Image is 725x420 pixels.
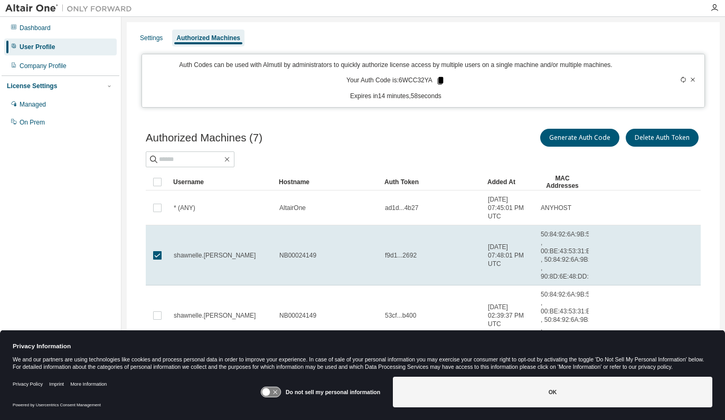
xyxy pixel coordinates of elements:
[148,61,643,70] p: Auth Codes can be used with Almutil by administrators to quickly authorize license access by mult...
[20,100,46,109] div: Managed
[488,195,531,221] span: [DATE] 07:45:01 PM UTC
[140,34,163,42] div: Settings
[346,76,445,85] p: Your Auth Code is: 6WCC32YA
[20,24,51,32] div: Dashboard
[541,290,597,341] span: 50:84:92:6A:9B:5E , 00:BE:43:53:31:B1 , 50:84:92:6A:9B:62 , 90:8D:6E:48:DD:BA
[148,92,643,101] p: Expires in 14 minutes, 58 seconds
[487,174,532,190] div: Added At
[146,132,262,144] span: Authorized Machines (7)
[541,204,571,212] span: ANYHOST
[626,129,699,147] button: Delete Auth Token
[279,311,316,320] span: NB00024149
[488,243,531,268] span: [DATE] 07:48:01 PM UTC
[540,174,585,190] div: MAC Addresses
[7,82,57,90] div: License Settings
[540,129,619,147] button: Generate Auth Code
[5,3,137,14] img: Altair One
[174,311,256,320] span: shawnelle.[PERSON_NAME]
[385,251,417,260] span: f9d1...2692
[20,62,67,70] div: Company Profile
[541,230,597,281] span: 50:84:92:6A:9B:5E , 00:BE:43:53:31:B1 , 50:84:92:6A:9B:62 , 90:8D:6E:48:DD:BA
[384,174,479,190] div: Auth Token
[279,251,316,260] span: NB00024149
[173,174,270,190] div: Username
[176,34,240,42] div: Authorized Machines
[279,174,376,190] div: Hostname
[279,204,306,212] span: AltairOne
[20,43,55,51] div: User Profile
[20,118,45,127] div: On Prem
[174,204,195,212] span: * (ANY)
[385,311,416,320] span: 53cf...b400
[385,204,418,212] span: ad1d...4b27
[488,303,531,328] span: [DATE] 02:39:37 PM UTC
[174,251,256,260] span: shawnelle.[PERSON_NAME]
